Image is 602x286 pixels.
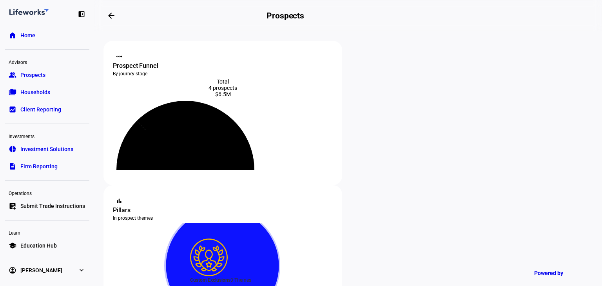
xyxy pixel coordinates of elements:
div: By journey stage [113,71,333,77]
div: Operations [5,187,89,198]
span: [PERSON_NAME] [20,266,62,274]
div: Pillars [113,206,333,215]
div: Learn [5,227,89,238]
eth-mat-symbol: home [9,31,16,39]
eth-mat-symbol: description [9,162,16,170]
a: descriptionFirm Reporting [5,158,89,174]
eth-mat-symbol: folder_copy [9,88,16,96]
div: Investments [5,130,89,141]
eth-mat-symbol: pie_chart [9,145,16,153]
a: Powered by [530,266,590,280]
div: Total [113,78,333,85]
span: Home [20,31,35,39]
eth-mat-symbol: list_alt_add [9,202,16,210]
eth-mat-symbol: account_circle [9,266,16,274]
div: In prospect themes [113,215,333,221]
div: Advisors [5,56,89,67]
mat-icon: bar_chart [115,197,123,205]
eth-mat-symbol: school [9,242,16,250]
a: folder_copyHouseholds [5,84,89,100]
a: homeHome [5,27,89,43]
span: Education Hub [20,242,57,250]
span: Prospects [20,71,45,79]
div: $6.5M [113,91,333,97]
eth-mat-symbol: left_panel_close [78,10,85,18]
mat-icon: steppers [115,53,123,60]
a: pie_chartInvestment Solutions [5,141,89,157]
eth-mat-symbol: expand_more [78,266,85,274]
h2: Prospects [267,11,304,20]
span: Investment Solutions [20,145,73,153]
div: 4 prospects [113,85,333,91]
eth-mat-symbol: bid_landscape [9,106,16,113]
a: bid_landscapeClient Reporting [5,102,89,117]
span: Firm Reporting [20,162,58,170]
span: Client Reporting [20,106,61,113]
mat-icon: arrow_backwards [107,11,116,20]
span: Households [20,88,50,96]
a: groupProspects [5,67,89,83]
eth-mat-symbol: group [9,71,16,79]
div: Prospect Funnel [113,61,333,71]
span: Submit Trade Instructions [20,202,85,210]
